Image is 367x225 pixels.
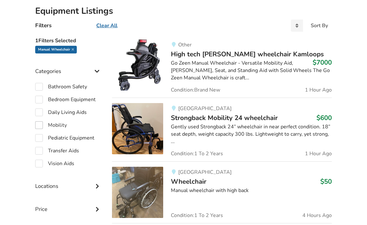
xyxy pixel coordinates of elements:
[35,134,94,142] label: Pediatric Equipment
[305,87,332,92] span: 1 Hour Ago
[178,105,232,112] span: [GEOGRAPHIC_DATA]
[171,87,220,92] span: Condition: Brand New
[171,151,223,156] span: Condition: 1 To 2 Years
[171,50,324,59] span: High tech [PERSON_NAME] wheelchair Kamloops
[171,213,223,218] span: Condition: 1 To 2 Years
[171,60,332,82] div: Go Zeen Manual Wheelchair - Versatile Mobility Aid, [PERSON_NAME], Seat, and Standing Aid with So...
[171,113,278,122] span: Strongback Mobility 24 wheelchair
[320,177,332,186] h3: $50
[313,58,332,67] h3: $7000
[112,103,163,154] img: mobility-strongback mobility 24 wheelchair
[35,108,87,116] label: Daily Living Aids
[35,34,102,46] h5: 1 Filters Selected
[35,46,77,53] div: manual wheelchair
[35,193,102,216] div: Price
[96,22,117,29] u: Clear All
[171,187,332,194] div: Manual wheelchair with high back
[305,151,332,156] span: 1 Hour Ago
[35,96,96,103] label: Bedroom Equipment
[35,83,87,91] label: Bathroom Safety
[35,55,102,78] div: Categories
[112,39,332,98] a: mobility-high tech walker wheelchair kamloopsOtherHigh tech [PERSON_NAME] wheelchair Kamloops$700...
[311,23,328,28] div: Sort By
[112,167,163,218] img: mobility-wheelchair
[35,170,102,193] div: Locations
[112,98,332,161] a: mobility-strongback mobility 24 wheelchair[GEOGRAPHIC_DATA]Strongback Mobility 24 wheelchair$600G...
[302,213,332,218] span: 4 Hours Ago
[35,160,74,167] label: Vision Aids
[171,177,206,186] span: Wheelchair
[35,5,332,17] h2: Equipment Listings
[178,41,192,48] span: Other
[112,39,163,91] img: mobility-high tech walker wheelchair kamloops
[35,22,52,29] h4: Filters
[171,123,332,145] div: Gently used Strongback 24” wheelchair in near perfect condition. 18” seat depth, weight capacity ...
[112,161,332,223] a: mobility-wheelchair [GEOGRAPHIC_DATA]Wheelchair$50Manual wheelchair with high backCondition:1 To ...
[35,147,79,155] label: Transfer Aids
[35,121,67,129] label: Mobility
[178,169,232,176] span: [GEOGRAPHIC_DATA]
[316,114,332,122] h3: $600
